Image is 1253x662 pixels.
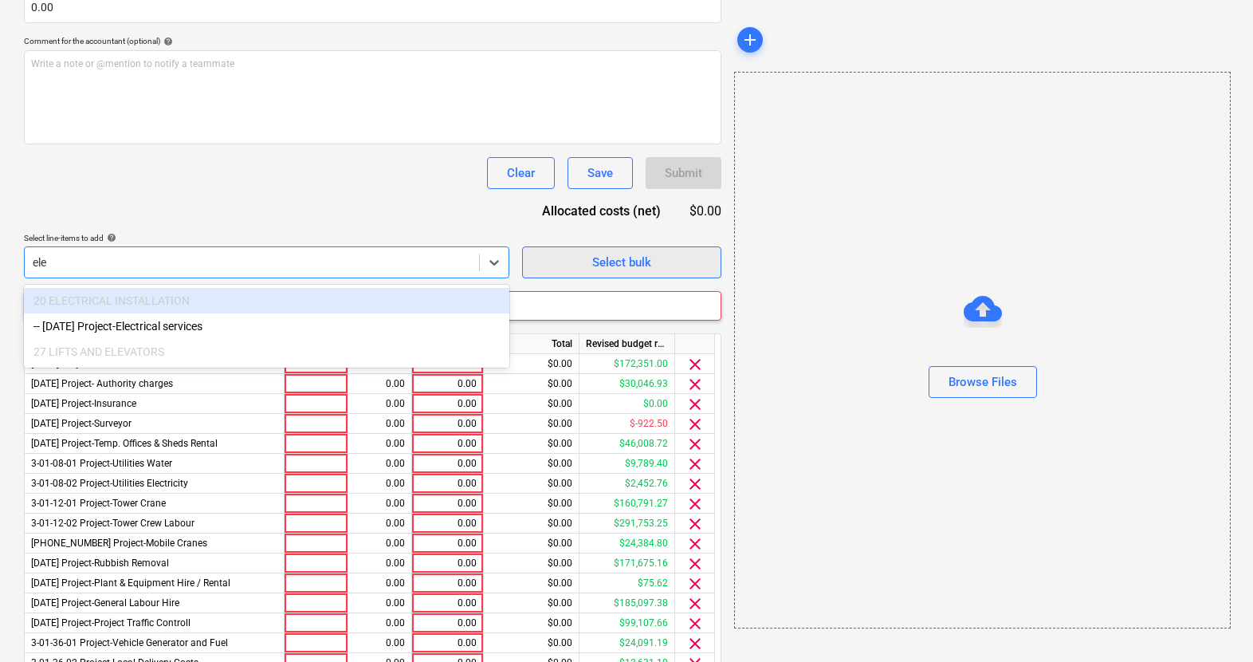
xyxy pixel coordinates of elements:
div: $24,091.19 [579,633,675,653]
div: $0.00 [484,573,579,593]
div: $0.00 [484,633,579,653]
div: $0.00 [484,593,579,613]
span: clear [685,455,705,474]
div: 0.00 [355,554,405,573]
iframe: Chat Widget [1173,585,1253,662]
span: 3-01-04 Project-Surveyor [31,418,132,429]
div: 0.00 [355,374,405,394]
div: 0.00 [355,474,405,494]
span: 3-01-08-02 Project-Utilities Electricity [31,478,188,489]
div: $0.00 [484,474,579,494]
div: $0.00 [484,374,579,394]
span: help [104,233,116,242]
span: clear [685,435,705,454]
div: 0.00 [355,434,405,454]
span: clear [685,554,705,573]
div: $0.00 [484,434,579,454]
span: clear [685,395,705,414]
span: 3-01-12-03 Project-Mobile Cranes [31,538,207,549]
div: $0.00 [484,613,579,633]
div: $0.00 [484,454,579,474]
div: $9,789.40 [579,454,675,474]
div: $46,008.72 [579,434,675,454]
div: Select line-items to add [24,233,509,243]
span: clear [685,495,705,514]
button: Clear [487,157,555,189]
div: 20 ELECTRICAL INSTALLATION [24,288,509,313]
span: clear [685,574,705,593]
div: Comment for the accountant (optional) [24,36,721,46]
div: 0.00 [418,534,477,554]
div: 0.00 [418,613,477,633]
div: $0.00 [484,354,579,374]
span: clear [685,534,705,554]
div: Browse Files [949,372,1017,392]
div: Allocated costs (net) [514,202,686,220]
div: $0.00 [484,554,579,573]
span: help [160,37,173,46]
div: 0.00 [355,394,405,414]
div: 0.00 [355,573,405,593]
div: 0.00 [418,554,477,573]
div: 0.00 [418,593,477,613]
div: $2,452.76 [579,474,675,494]
span: clear [685,475,705,494]
div: $291,753.25 [579,514,675,534]
div: $24,384.80 [579,534,675,554]
span: 3-01-12-01 Project-Tower Crane [31,498,166,509]
span: clear [685,634,705,653]
span: 3-01-16 Project-Plant & Equipment Hire / Rental [31,577,230,589]
span: 3-01-08-01 Project-Utilities Water [31,458,172,469]
div: Save [587,163,613,183]
span: 3-01-02 Project-Insurance [31,398,136,409]
div: 0.00 [355,454,405,474]
div: Clear [507,163,535,183]
span: 3-01-36-01 Project-Vehicle Generator and Fuel [31,637,228,648]
div: 0.00 [418,374,477,394]
div: 0.00 [355,613,405,633]
div: 0.00 [355,633,405,653]
span: 3-01-35 Project-Project Traffic Controll [31,617,191,629]
button: Save [568,157,633,189]
span: clear [685,514,705,534]
div: $160,791.27 [579,494,675,514]
span: clear [685,614,705,633]
div: $0.00 [484,414,579,434]
span: 3-01-34 Project-General Labour Hire [31,597,179,609]
div: $0.00 [484,394,579,414]
div: 0.00 [418,414,477,434]
div: $0.00 [484,494,579,514]
div: Select bulk [592,252,651,273]
div: -- 3-20-01 Project-Electrical services [24,313,509,339]
button: Browse Files [929,366,1037,398]
div: 0.00 [418,494,477,514]
span: clear [685,594,705,613]
div: Revised budget remaining [579,334,675,354]
span: 3-01-12-02 Project-Tower Crew Labour [31,518,194,529]
div: -- [DATE] Project-Electrical services [24,313,509,339]
span: 3-01-01 Project- Authority charges [31,378,173,389]
div: 0.00 [355,534,405,554]
div: 27 LIFTS AND ELEVATORS [24,339,509,364]
div: $0.00 [686,202,721,220]
div: 0.00 [355,494,405,514]
div: 0.00 [418,474,477,494]
div: $75.62 [579,573,675,593]
span: add [740,30,760,49]
div: $185,097.38 [579,593,675,613]
div: $-922.50 [579,414,675,434]
div: 0.00 [418,633,477,653]
div: 0.00 [418,573,477,593]
div: $171,675.16 [579,554,675,573]
div: $0.00 [579,394,675,414]
div: $172,351.00 [579,354,675,374]
div: $0.00 [484,534,579,554]
div: 0.00 [418,454,477,474]
div: $99,107.66 [579,613,675,633]
div: 0.00 [418,394,477,414]
div: Total [484,334,579,354]
div: 0.00 [355,514,405,534]
div: 0.00 [355,414,405,434]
